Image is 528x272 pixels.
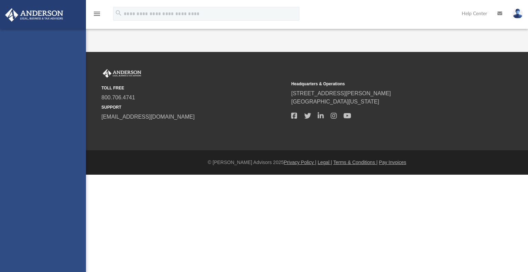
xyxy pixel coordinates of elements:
i: menu [93,10,101,18]
img: Anderson Advisors Platinum Portal [3,8,65,22]
a: 800.706.4741 [101,95,135,100]
a: menu [93,13,101,18]
a: Pay Invoices [379,160,406,165]
img: Anderson Advisors Platinum Portal [101,69,143,78]
a: Privacy Policy | [284,160,317,165]
small: TOLL FREE [101,85,286,91]
a: [EMAIL_ADDRESS][DOMAIN_NAME] [101,114,195,120]
img: User Pic [513,9,523,19]
small: SUPPORT [101,104,286,110]
small: Headquarters & Operations [291,81,476,87]
div: © [PERSON_NAME] Advisors 2025 [86,159,528,166]
a: Terms & Conditions | [333,160,378,165]
a: Legal | [318,160,332,165]
a: [STREET_ADDRESS][PERSON_NAME] [291,90,391,96]
i: search [115,9,122,17]
a: [GEOGRAPHIC_DATA][US_STATE] [291,99,379,105]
